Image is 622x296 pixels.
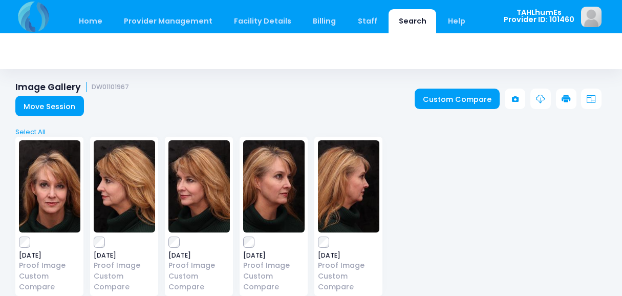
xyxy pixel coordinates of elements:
a: Proof Image [94,260,155,271]
img: image [581,7,602,27]
a: Move Session [15,96,84,116]
a: Custom Compare [168,271,230,292]
span: [DATE] [318,252,379,259]
a: Provider Management [114,9,222,33]
img: image [168,140,230,232]
a: Help [438,9,476,33]
a: Home [69,9,112,33]
a: Custom Compare [318,271,379,292]
a: Proof Image [19,260,80,271]
img: image [318,140,379,232]
a: Select All [12,127,610,137]
a: Facility Details [224,9,302,33]
img: image [243,140,305,232]
span: TAHLhumEs Provider ID: 101460 [504,9,574,24]
a: Custom Compare [243,271,305,292]
a: Custom Compare [19,271,80,292]
span: [DATE] [19,252,80,259]
h1: Image Gallery [15,82,129,93]
a: Staff [348,9,387,33]
small: DW01101967 [92,83,129,91]
a: Proof Image [168,260,230,271]
a: Custom Compare [415,89,500,109]
span: [DATE] [94,252,155,259]
a: Proof Image [243,260,305,271]
span: [DATE] [168,252,230,259]
img: image [19,140,80,232]
a: Custom Compare [94,271,155,292]
span: [DATE] [243,252,305,259]
a: Proof Image [318,260,379,271]
a: Search [389,9,436,33]
a: Billing [303,9,346,33]
img: image [94,140,155,232]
